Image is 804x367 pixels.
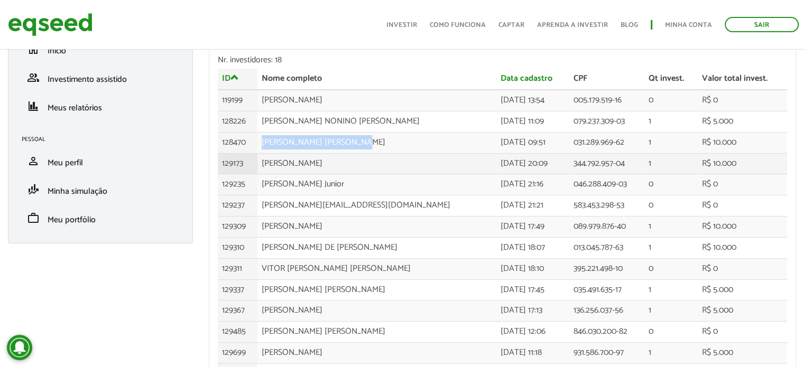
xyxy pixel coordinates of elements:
[22,136,187,143] h2: Pessoal
[48,101,102,115] span: Meus relatórios
[218,237,257,258] td: 129310
[644,258,697,279] td: 0
[496,195,569,217] td: [DATE] 21:21
[644,132,697,153] td: 1
[569,132,644,153] td: 031.289.969-62
[27,71,40,84] span: group
[569,217,644,238] td: 089.979.876-40
[665,22,712,29] a: Minha conta
[14,204,187,232] li: Meu portfólio
[48,72,127,87] span: Investimento assistido
[644,300,697,322] td: 1
[698,69,787,90] th: Valor total invest.
[725,17,799,32] a: Sair
[48,156,83,170] span: Meu perfil
[257,90,496,111] td: [PERSON_NAME]
[698,343,787,364] td: R$ 5.000
[218,153,257,174] td: 129173
[218,56,787,64] div: Nr. investidores: 18
[496,300,569,322] td: [DATE] 17:13
[14,63,187,92] li: Investimento assistido
[496,132,569,153] td: [DATE] 09:51
[496,90,569,111] td: [DATE] 13:54
[218,132,257,153] td: 128470
[22,100,179,112] a: financeMeus relatórios
[698,174,787,195] td: R$ 0
[430,22,486,29] a: Como funciona
[22,212,179,224] a: workMeu portfólio
[496,343,569,364] td: [DATE] 11:18
[22,155,179,167] a: personMeu perfil
[569,195,644,217] td: 583.453.298-53
[501,74,552,83] a: Data cadastro
[257,195,496,217] td: [PERSON_NAME][EMAIL_ADDRESS][DOMAIN_NAME]
[496,174,569,195] td: [DATE] 21:16
[498,22,524,29] a: Captar
[644,174,697,195] td: 0
[644,111,697,132] td: 1
[14,175,187,204] li: Minha simulação
[257,237,496,258] td: [PERSON_NAME] DE [PERSON_NAME]
[644,322,697,343] td: 0
[569,237,644,258] td: 013.045.787-63
[218,195,257,217] td: 129237
[257,132,496,153] td: [PERSON_NAME] [PERSON_NAME]
[698,195,787,217] td: R$ 0
[644,279,697,300] td: 1
[698,111,787,132] td: R$ 5.000
[48,213,96,227] span: Meu portfólio
[48,184,107,199] span: Minha simulação
[257,258,496,279] td: VITOR [PERSON_NAME] [PERSON_NAME]
[496,322,569,343] td: [DATE] 12:06
[698,90,787,111] td: R$ 0
[257,69,496,90] th: Nome completo
[569,111,644,132] td: 079.237.309-03
[222,73,239,83] a: ID
[218,111,257,132] td: 128226
[257,343,496,364] td: [PERSON_NAME]
[8,11,93,39] img: EqSeed
[569,279,644,300] td: 035.491.635-17
[569,174,644,195] td: 046.288.409-03
[14,92,187,120] li: Meus relatórios
[22,183,179,196] a: finance_modeMinha simulação
[644,90,697,111] td: 0
[257,153,496,174] td: [PERSON_NAME]
[698,153,787,174] td: R$ 10.000
[496,111,569,132] td: [DATE] 11:09
[22,71,179,84] a: groupInvestimento assistido
[569,258,644,279] td: 395.221.498-10
[218,300,257,322] td: 129367
[48,44,66,58] span: Início
[569,69,644,90] th: CPF
[218,279,257,300] td: 129337
[218,258,257,279] td: 129311
[27,100,40,112] span: finance
[698,279,787,300] td: R$ 5.000
[698,132,787,153] td: R$ 10.000
[257,217,496,238] td: [PERSON_NAME]
[27,155,40,167] span: person
[621,22,638,29] a: Blog
[27,212,40,224] span: work
[218,90,257,111] td: 119199
[218,174,257,195] td: 129235
[257,322,496,343] td: [PERSON_NAME] [PERSON_NAME]
[257,174,496,195] td: [PERSON_NAME] Junior
[644,195,697,217] td: 0
[257,300,496,322] td: [PERSON_NAME]
[14,147,187,175] li: Meu perfil
[644,343,697,364] td: 1
[569,90,644,111] td: 005.179.519-16
[569,322,644,343] td: 846.030.200-82
[257,111,496,132] td: [PERSON_NAME] NONINO [PERSON_NAME]
[698,217,787,238] td: R$ 10.000
[698,258,787,279] td: R$ 0
[644,237,697,258] td: 1
[218,217,257,238] td: 129309
[644,217,697,238] td: 1
[27,183,40,196] span: finance_mode
[496,217,569,238] td: [DATE] 17:49
[218,322,257,343] td: 129485
[569,300,644,322] td: 136.256.037-56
